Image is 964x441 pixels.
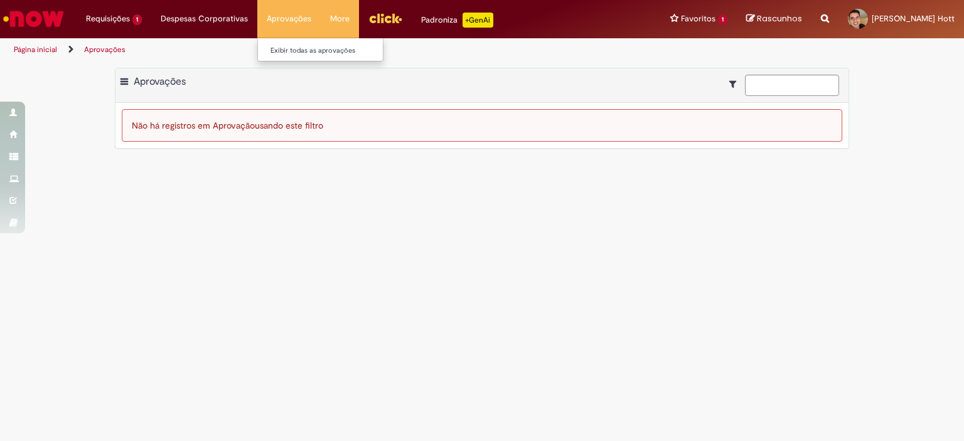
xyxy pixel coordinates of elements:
[729,80,742,88] i: Mostrar filtros para: Suas Solicitações
[746,13,802,25] a: Rascunhos
[14,45,57,55] a: Página inicial
[9,38,633,61] ul: Trilhas de página
[872,13,955,24] span: [PERSON_NAME] Hott
[421,13,493,28] div: Padroniza
[681,13,715,25] span: Favoritos
[267,13,311,25] span: Aprovações
[368,9,402,28] img: click_logo_yellow_360x200.png
[86,13,130,25] span: Requisições
[463,13,493,28] p: +GenAi
[718,14,727,25] span: 1
[330,13,350,25] span: More
[255,120,323,131] span: usando este filtro
[757,13,802,24] span: Rascunhos
[1,6,66,31] img: ServiceNow
[258,44,396,58] a: Exibir todas as aprovações
[132,14,142,25] span: 1
[257,38,383,61] ul: Aprovações
[161,13,248,25] span: Despesas Corporativas
[134,75,186,88] span: Aprovações
[84,45,126,55] a: Aprovações
[122,109,842,142] div: Não há registros em Aprovação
